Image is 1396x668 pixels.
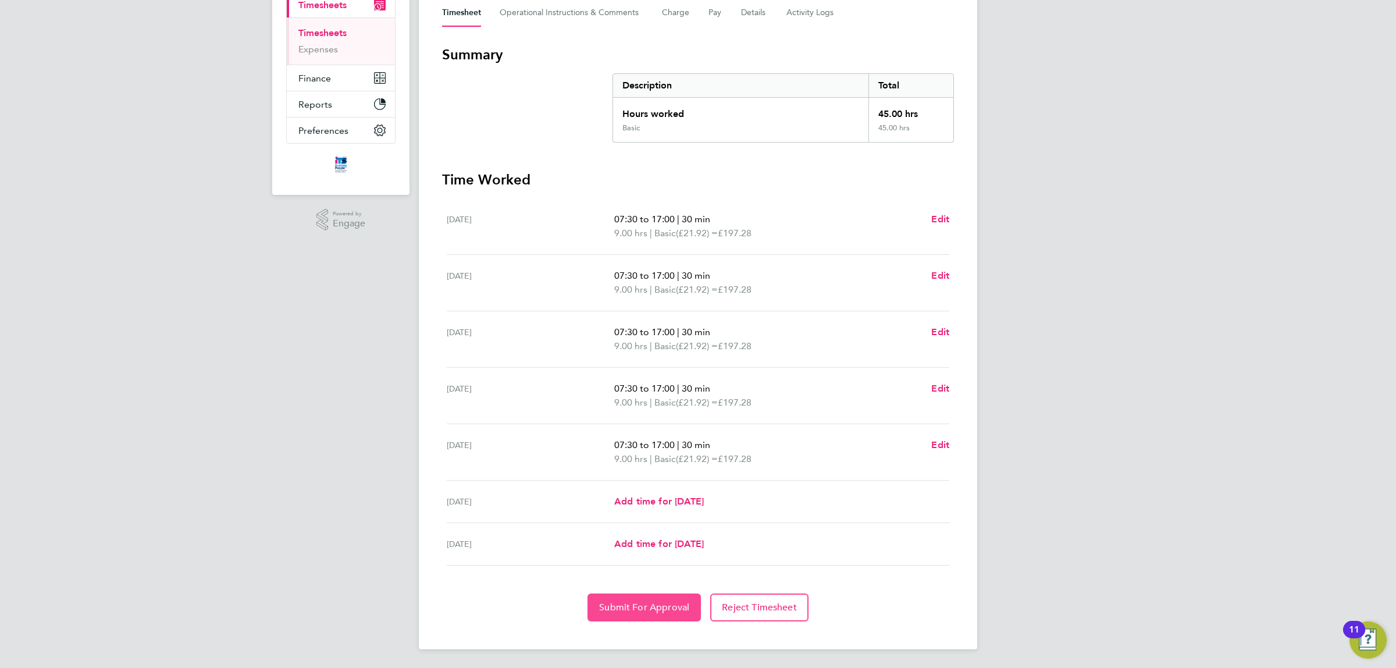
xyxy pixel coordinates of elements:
span: 9.00 hrs [614,397,647,408]
span: (£21.92) = [676,453,718,464]
a: Go to home page [286,155,396,174]
span: | [650,284,652,295]
img: itsconstruction-logo-retina.png [333,155,349,174]
span: Basic [654,452,676,466]
span: Edit [931,214,949,225]
div: Summary [612,73,954,143]
span: 07:30 to 17:00 [614,326,675,337]
span: £197.28 [718,228,752,239]
section: Timesheet [442,45,954,621]
span: (£21.92) = [676,397,718,408]
a: Edit [931,382,949,396]
span: Basic [654,283,676,297]
span: Preferences [298,125,348,136]
span: Powered by [333,209,365,219]
h3: Summary [442,45,954,64]
span: | [677,270,679,281]
span: 9.00 hrs [614,340,647,351]
span: | [650,340,652,351]
div: Basic [622,123,640,133]
a: Edit [931,438,949,452]
span: Basic [654,226,676,240]
span: Reject Timesheet [722,602,797,613]
span: | [677,383,679,394]
span: Edit [931,439,949,450]
a: Add time for [DATE] [614,495,704,509]
a: Edit [931,269,949,283]
span: 9.00 hrs [614,228,647,239]
div: Timesheets [287,17,395,65]
span: £197.28 [718,453,752,464]
button: Reject Timesheet [710,594,809,621]
span: | [650,453,652,464]
div: [DATE] [447,382,614,410]
a: Edit [931,212,949,226]
button: Preferences [287,118,395,143]
span: (£21.92) = [676,228,718,239]
div: [DATE] [447,212,614,240]
span: Finance [298,73,331,84]
div: Hours worked [613,98,868,123]
span: Edit [931,326,949,337]
div: [DATE] [447,269,614,297]
button: Reports [287,91,395,117]
div: 45.00 hrs [868,123,953,142]
a: Powered byEngage [316,209,366,231]
span: 9.00 hrs [614,284,647,295]
span: 07:30 to 17:00 [614,270,675,281]
div: Total [868,74,953,97]
span: 30 min [682,439,710,450]
div: [DATE] [447,325,614,353]
div: 11 [1349,630,1359,645]
span: Edit [931,383,949,394]
span: 07:30 to 17:00 [614,214,675,225]
span: | [677,439,679,450]
span: | [650,397,652,408]
span: 30 min [682,383,710,394]
span: 07:30 to 17:00 [614,439,675,450]
a: Expenses [298,44,338,55]
span: Basic [654,339,676,353]
span: £197.28 [718,284,752,295]
span: | [677,326,679,337]
span: (£21.92) = [676,284,718,295]
div: [DATE] [447,495,614,509]
div: [DATE] [447,537,614,551]
span: | [677,214,679,225]
button: Open Resource Center, 11 new notifications [1349,621,1387,659]
h3: Time Worked [442,170,954,189]
span: (£21.92) = [676,340,718,351]
span: £197.28 [718,340,752,351]
span: Submit For Approval [599,602,689,613]
span: Edit [931,270,949,281]
span: 30 min [682,326,710,337]
span: Engage [333,219,365,229]
a: Edit [931,325,949,339]
a: Timesheets [298,27,347,38]
span: Add time for [DATE] [614,538,704,549]
a: Add time for [DATE] [614,537,704,551]
span: 30 min [682,270,710,281]
span: 30 min [682,214,710,225]
span: 07:30 to 17:00 [614,383,675,394]
button: Submit For Approval [587,594,701,621]
span: | [650,228,652,239]
span: Basic [654,396,676,410]
button: Finance [287,65,395,91]
span: Add time for [DATE] [614,496,704,507]
span: £197.28 [718,397,752,408]
div: [DATE] [447,438,614,466]
div: 45.00 hrs [868,98,953,123]
div: Description [613,74,868,97]
span: 9.00 hrs [614,453,647,464]
span: Reports [298,99,332,110]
